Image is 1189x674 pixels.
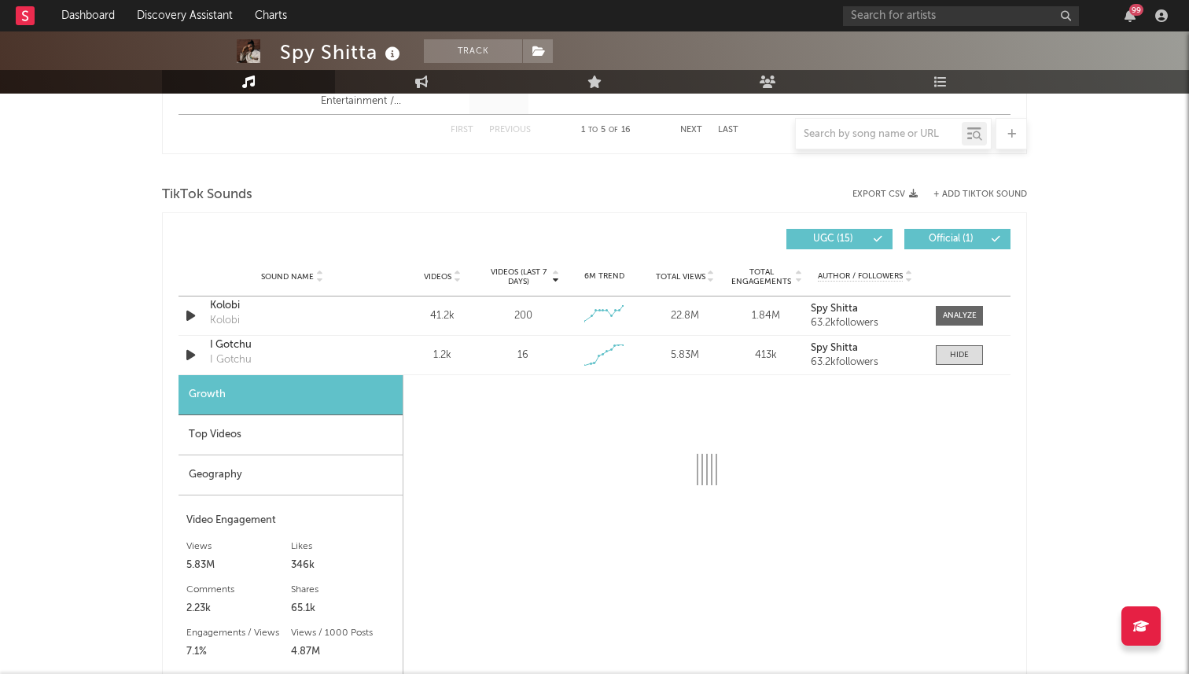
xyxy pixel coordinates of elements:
div: Kolobi [210,313,240,329]
div: Video Engagement [186,511,395,530]
div: Comments [186,580,291,599]
input: Search by song name or URL [796,128,962,141]
span: Videos [424,272,451,282]
div: 99 [1129,4,1143,16]
div: 2.23k [186,599,291,618]
button: UGC(15) [786,229,893,249]
div: Geography [179,455,403,495]
span: Videos (last 7 days) [487,267,550,286]
span: Sound Name [261,272,314,282]
div: 41.2k [406,308,479,324]
div: I Gotchu [210,352,252,368]
div: 63.2k followers [811,318,920,329]
div: Top Videos [179,415,403,455]
div: 16 [517,348,528,363]
div: 413k [730,348,803,363]
a: Spy Shitta [811,343,920,354]
span: UGC ( 15 ) [797,234,869,244]
input: Search for artists [843,6,1079,26]
div: 4.87M [291,643,396,661]
span: TikTok Sounds [162,186,252,204]
button: + Add TikTok Sound [933,190,1027,199]
button: Official(1) [904,229,1010,249]
div: 200 [514,308,532,324]
div: Engagements / Views [186,624,291,643]
button: + Add TikTok Sound [918,190,1027,199]
div: Growth [179,375,403,415]
a: I Gotchu [210,337,374,353]
div: 1.2k [406,348,479,363]
div: Views / 1000 Posts [291,624,396,643]
span: Official ( 1 ) [915,234,987,244]
button: Export CSV [852,190,918,199]
div: 63.2k followers [811,357,920,368]
div: Spy Shitta [280,39,404,65]
div: 346k [291,556,396,575]
div: 5.83M [186,556,291,575]
strong: Spy Shitta [811,343,858,353]
div: 1.84M [730,308,803,324]
div: 22.8M [649,308,722,324]
button: Track [424,39,522,63]
div: 65.1k [291,599,396,618]
div: 6M Trend [568,271,641,282]
span: Author / Followers [818,271,903,282]
div: 7.1% [186,643,291,661]
span: Total Views [656,272,705,282]
strong: Spy Shitta [811,304,858,314]
div: Likes [291,537,396,556]
a: Kolobi [210,298,374,314]
div: Views [186,537,291,556]
span: Total Engagements [730,267,793,286]
div: 5.83M [649,348,722,363]
button: 99 [1125,9,1136,22]
a: Spy Shitta [811,304,920,315]
div: Shares [291,580,396,599]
